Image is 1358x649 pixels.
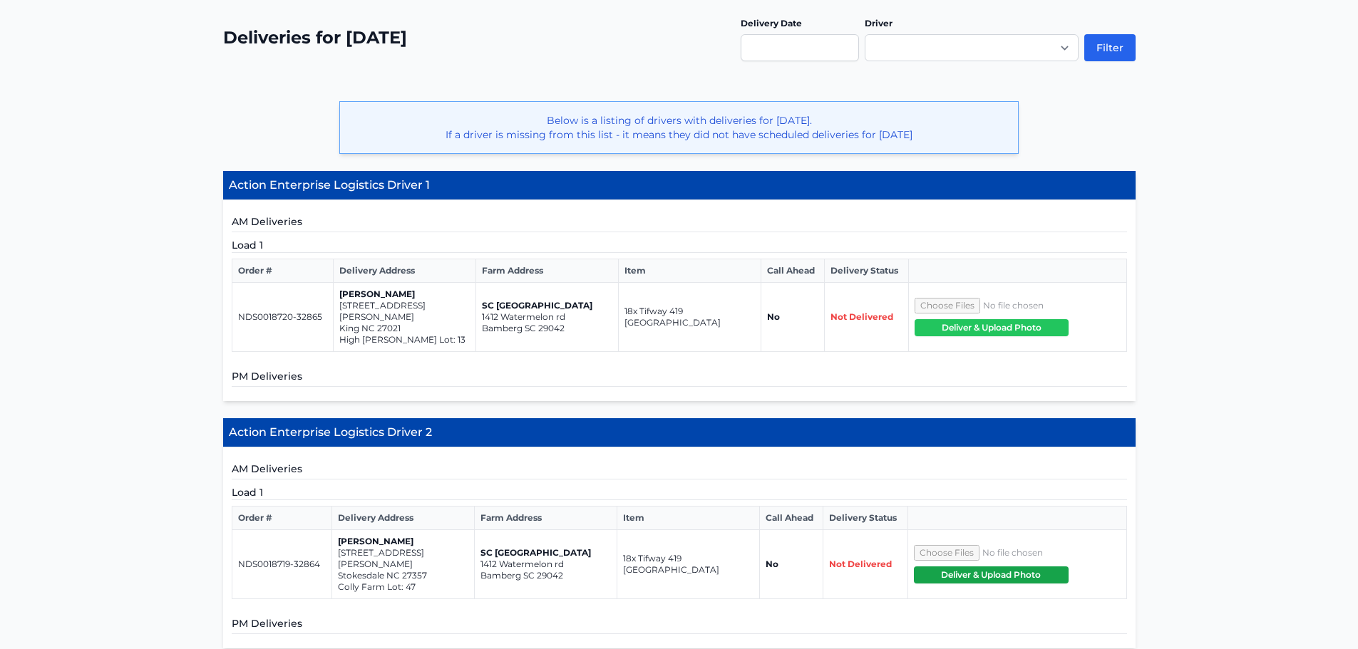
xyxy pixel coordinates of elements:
[759,507,823,530] th: Call Ahead
[223,171,1136,200] h4: Action Enterprise Logistics Driver 1
[480,559,611,570] p: 1412 Watermelon rd
[338,536,468,547] p: [PERSON_NAME]
[617,530,759,599] td: 18x Tifway 419 [GEOGRAPHIC_DATA]
[741,18,802,28] label: Delivery Date
[339,323,470,334] p: King NC 27021
[824,259,908,283] th: Delivery Status
[339,300,470,323] p: [STREET_ADDRESS][PERSON_NAME]
[767,311,780,322] strong: No
[232,485,1127,500] h5: Load 1
[232,462,1127,479] h5: AM Deliveries
[619,283,761,352] td: 18x Tifway 419 [GEOGRAPHIC_DATA]
[232,238,1127,253] h5: Load 1
[338,581,468,593] p: Colly Farm Lot: 47
[232,616,1127,634] h5: PM Deliveries
[334,259,476,283] th: Delivery Address
[823,507,907,530] th: Delivery Status
[830,311,893,322] span: Not Delivered
[761,259,825,283] th: Call Ahead
[223,26,407,49] h2: Deliveries for [DATE]
[480,547,611,559] p: SC [GEOGRAPHIC_DATA]
[766,559,778,569] strong: No
[617,507,759,530] th: Item
[829,559,892,569] span: Not Delivered
[480,570,611,581] p: Bamberg SC 29042
[238,311,328,323] p: NDS0018720-32865
[476,259,619,283] th: Farm Address
[914,566,1069,583] button: Deliver & Upload Photo
[351,113,1007,142] p: Below is a listing of drivers with deliveries for [DATE]. If a driver is missing from this list -...
[482,323,612,334] p: Bamberg SC 29042
[482,311,612,323] p: 1412 Watermelon rd
[223,418,1136,447] h4: Action Enterprise Logistics Driver 2
[915,319,1069,336] button: Deliver & Upload Photo
[482,300,612,311] p: SC [GEOGRAPHIC_DATA]
[338,547,468,570] p: [STREET_ADDRESS][PERSON_NAME]
[339,289,470,300] p: [PERSON_NAME]
[865,18,893,28] label: Driver
[232,369,1127,387] h5: PM Deliveries
[331,507,474,530] th: Delivery Address
[238,559,326,570] p: NDS0018719-32864
[232,259,334,283] th: Order #
[619,259,761,283] th: Item
[474,507,617,530] th: Farm Address
[232,507,331,530] th: Order #
[232,214,1127,232] h5: AM Deliveries
[741,34,859,61] input: Use the arrow keys to pick a date
[339,334,470,346] p: High [PERSON_NAME] Lot: 13
[338,570,468,581] p: Stokesdale NC 27357
[1084,34,1136,61] button: Filter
